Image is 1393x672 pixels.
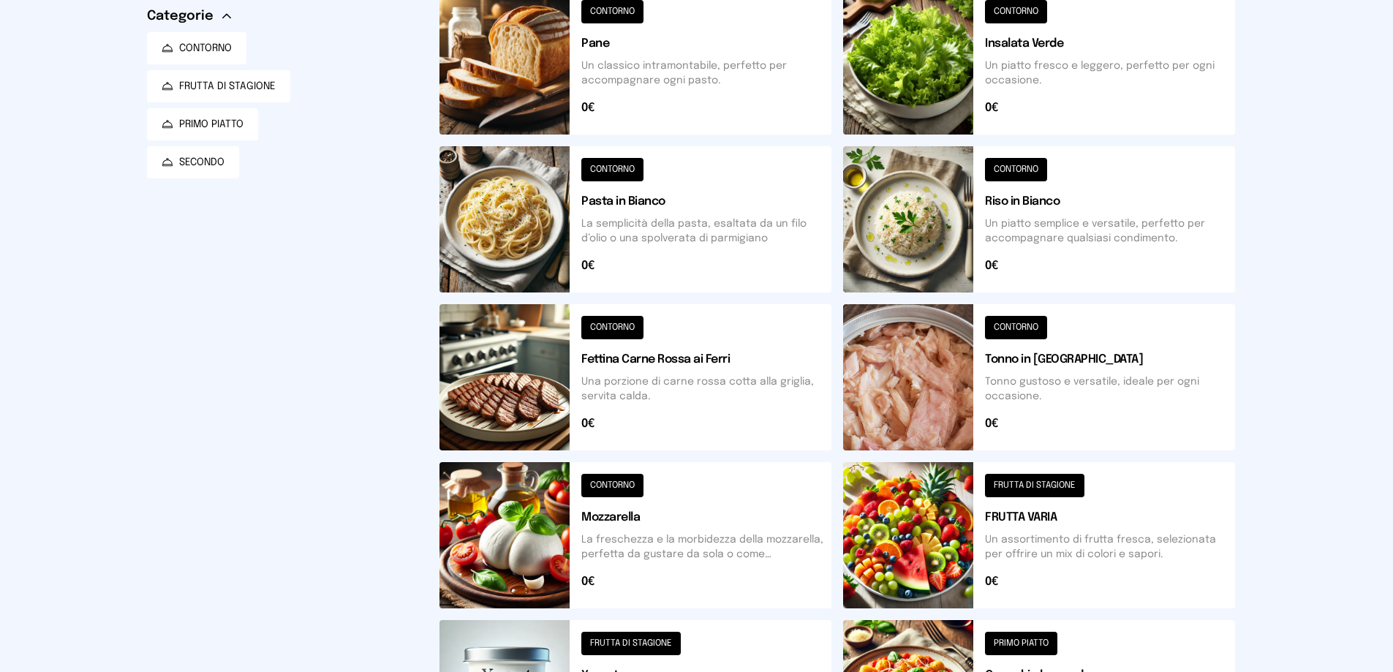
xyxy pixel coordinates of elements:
button: PRIMO PIATTO [147,108,258,140]
button: Categorie [147,6,231,26]
span: SECONDO [179,155,224,170]
span: CONTORNO [179,41,232,56]
button: FRUTTA DI STAGIONE [147,70,290,102]
span: Categorie [147,6,214,26]
button: CONTORNO [147,32,246,64]
span: PRIMO PIATTO [179,117,244,132]
button: SECONDO [147,146,239,178]
span: FRUTTA DI STAGIONE [179,79,276,94]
